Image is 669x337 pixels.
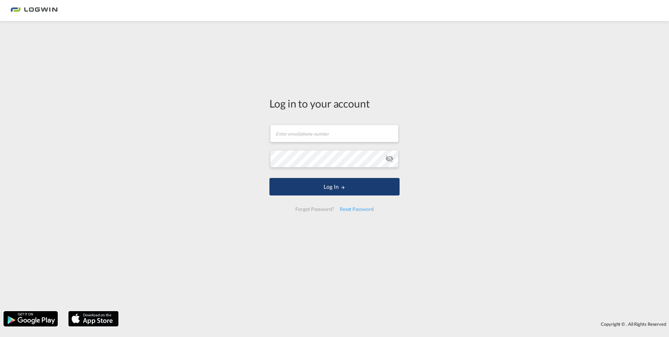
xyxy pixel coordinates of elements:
img: bc73a0e0d8c111efacd525e4c8ad7d32.png [10,3,58,19]
md-icon: icon-eye-off [385,154,394,163]
img: google.png [3,310,58,327]
div: Log in to your account [269,96,400,111]
div: Forgot Password? [293,203,337,215]
div: Reset Password [337,203,376,215]
input: Enter email/phone number [270,125,399,142]
img: apple.png [68,310,119,327]
div: Copyright © . All Rights Reserved [122,318,669,330]
button: LOGIN [269,178,400,195]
